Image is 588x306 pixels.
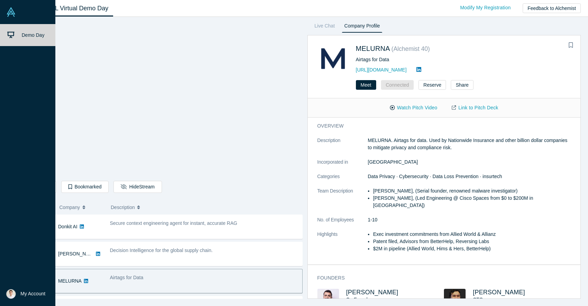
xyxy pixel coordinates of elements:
span: Airtags for Data [110,275,143,280]
button: My Account [6,289,45,299]
div: Airtags for Data [356,56,571,63]
button: Meet [356,80,376,90]
a: MELURNA [58,278,81,284]
li: [PERSON_NAME], (Serial founder, renowned malware investigator) [373,187,571,195]
button: Company [59,200,104,215]
h3: Founders [317,274,562,282]
a: Company Profile [342,22,382,33]
button: Feedback to Alchemist [523,3,581,13]
dt: No. of Employees [317,216,368,231]
img: Maxim Karoubi's Account [6,289,16,299]
button: Watch Pitch Video [383,102,445,114]
li: Patent filed, Advisors from BetterHelp, Reversing Labs [373,238,571,245]
p: MELURNA. Airtags for data. Used by Nationwide Insurance and other billion dollar companies to mit... [368,137,571,151]
a: [PERSON_NAME] [473,289,525,296]
span: Demo Day [22,32,44,38]
li: Exec investment commitments from Allied World & Allianz [373,231,571,238]
dt: Highlights [317,231,368,260]
a: MELURNA [356,45,390,52]
small: ( Alchemist 40 ) [391,45,430,52]
a: [URL][DOMAIN_NAME] [356,67,407,73]
button: Reserve [418,80,446,90]
button: Description [111,200,298,215]
h3: overview [317,122,562,130]
dd: 1-10 [368,216,571,223]
dt: Description [317,137,368,159]
span: Company [59,200,80,215]
span: My Account [21,290,45,297]
button: Bookmarked [61,181,109,193]
button: Bookmark [566,41,576,50]
img: MELURNA's Logo [317,43,349,74]
a: Link to Pitch Deck [445,102,505,114]
dt: Team Description [317,187,368,216]
span: Data Privacy · Cybersecurity · Data Loss Prevention · insurtech [368,174,502,179]
span: Decision Intelligence for the global supply chain. [110,248,213,253]
button: Connected [381,80,414,90]
a: [PERSON_NAME] [346,289,399,296]
button: HideStream [113,181,162,193]
dd: [GEOGRAPHIC_DATA] [368,159,571,166]
button: Share [451,80,473,90]
dt: Categories [317,173,368,187]
a: [PERSON_NAME] [58,251,98,256]
li: [PERSON_NAME], (Led Engineering @ Cisco Spaces from $0 to $200M in [GEOGRAPHIC_DATA]) [373,195,571,209]
li: $2M in pipeline (Allied World, Hims & Hers, BetterHelp) [373,245,571,252]
a: Class XL Virtual Demo Day [29,0,113,17]
dt: Incorporated in [317,159,368,173]
span: Secure context engineering agent for instant, accurate RAG [110,220,237,226]
iframe: Alchemist Class XL Demo Day: Vault [29,22,302,176]
a: Modify My Registration [453,2,518,14]
span: Co-Founder [346,297,372,302]
img: Alchemist Vault Logo [6,7,16,17]
a: Donkit AI [58,224,77,229]
a: Live Chat [312,22,337,33]
span: CTO [473,297,483,302]
span: Description [111,200,135,215]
